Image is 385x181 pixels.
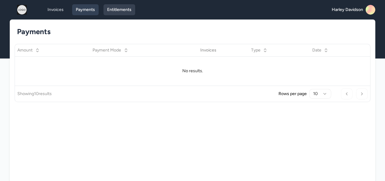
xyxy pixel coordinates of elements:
a: Invoices [44,4,67,15]
p: Showing 10 results [17,91,52,97]
span: Type [251,47,260,53]
td: No results. [15,56,370,86]
button: Date [308,45,332,56]
span: Amount [17,47,33,53]
h1: Payments [17,27,363,37]
span: Date [312,47,321,53]
button: Amount [14,45,44,56]
button: Type [247,45,271,56]
a: Payments [72,4,99,15]
span: Harley Davidson [332,7,363,13]
img: logo.png [12,5,32,15]
span: Payment Mode [93,47,121,53]
p: Rows per page [278,91,307,97]
th: Invoices [198,44,248,56]
a: Harley Davidson [332,5,375,15]
a: Entitlements [103,4,135,15]
button: Payment Mode [89,45,132,56]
